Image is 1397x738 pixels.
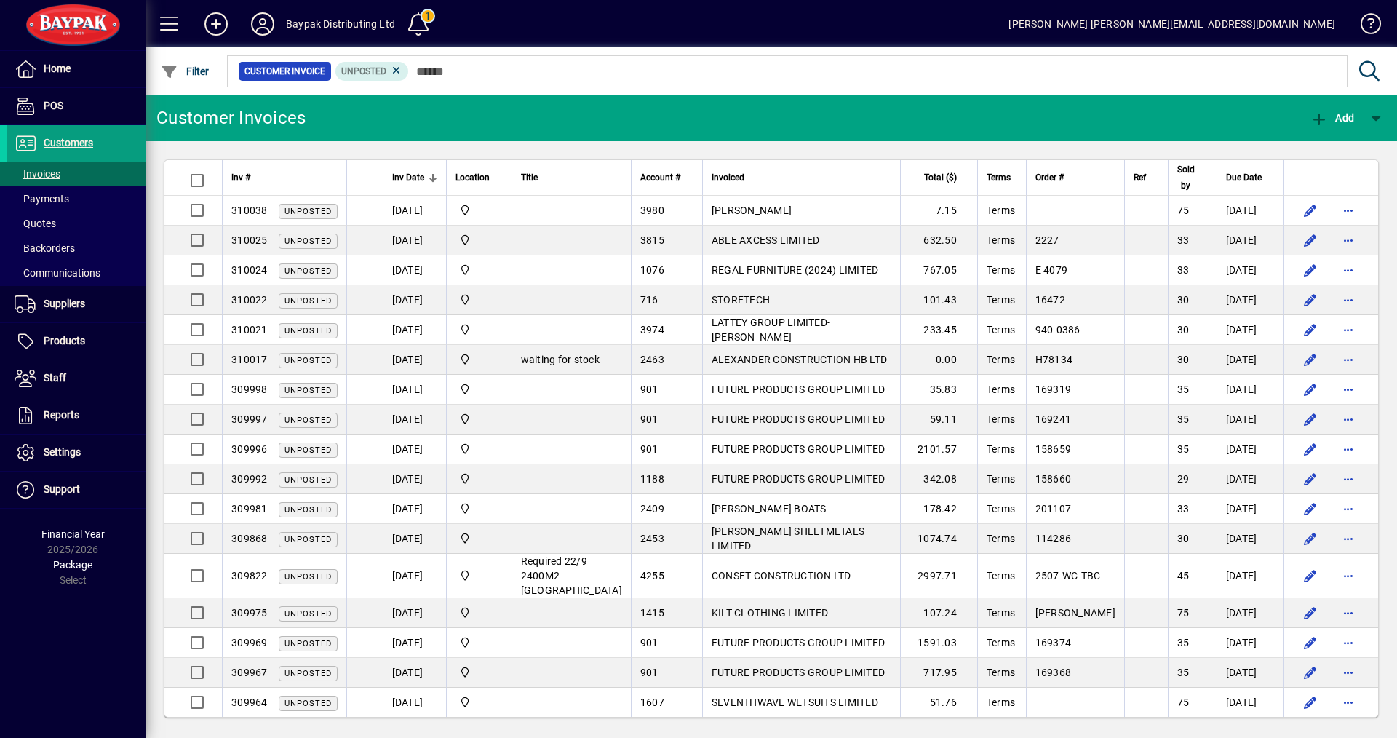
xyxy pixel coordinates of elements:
[1177,697,1190,708] span: 75
[284,207,332,216] span: Unposted
[392,170,437,186] div: Inv Date
[284,266,332,276] span: Unposted
[1217,405,1283,435] td: [DATE]
[987,697,1015,708] span: Terms
[900,285,977,315] td: 101.43
[335,62,409,81] mat-chip: Customer Invoice Status: Unposted
[383,524,446,554] td: [DATE]
[1299,229,1322,252] button: Edit
[284,445,332,455] span: Unposted
[15,267,100,279] span: Communications
[1299,437,1322,461] button: Edit
[231,443,268,455] span: 309996
[455,605,503,621] span: Baypak - Onekawa
[1217,554,1283,598] td: [DATE]
[231,170,250,186] span: Inv #
[383,375,446,405] td: [DATE]
[640,384,658,395] span: 901
[900,554,977,598] td: 2997.71
[712,317,830,343] span: LATTEY GROUP LIMITED-[PERSON_NAME]
[640,697,664,708] span: 1607
[455,292,503,308] span: Baypak - Onekawa
[44,298,85,309] span: Suppliers
[383,688,446,717] td: [DATE]
[1177,205,1190,216] span: 75
[987,667,1015,678] span: Terms
[1035,234,1059,246] span: 2227
[987,205,1015,216] span: Terms
[44,409,79,421] span: Reports
[1337,564,1360,587] button: More options
[1035,384,1072,395] span: 169319
[156,106,306,130] div: Customer Invoices
[712,354,887,365] span: ALEXANDER CONSTRUCTION HB LTD
[1337,527,1360,550] button: More options
[712,607,828,619] span: KILT CLOTHING LIMITED
[521,555,622,596] span: Required 22/9 2400M2 [GEOGRAPHIC_DATA]
[231,697,268,708] span: 309964
[1217,435,1283,464] td: [DATE]
[1310,112,1354,124] span: Add
[284,475,332,485] span: Unposted
[712,525,864,552] span: [PERSON_NAME] SHEETMETALS LIMITED
[284,639,332,648] span: Unposted
[44,483,80,495] span: Support
[1337,348,1360,371] button: More options
[640,354,664,365] span: 2463
[455,664,503,681] span: Baypak - Onekawa
[987,384,1015,395] span: Terms
[987,570,1015,582] span: Terms
[900,435,977,464] td: 2101.57
[1217,345,1283,375] td: [DATE]
[44,446,81,458] span: Settings
[640,234,664,246] span: 3815
[1177,354,1190,365] span: 30
[1035,533,1072,544] span: 114286
[1217,524,1283,554] td: [DATE]
[15,168,60,180] span: Invoices
[521,170,538,186] span: Title
[1035,637,1072,648] span: 169374
[383,345,446,375] td: [DATE]
[712,234,820,246] span: ABLE AXCESS LIMITED
[1177,324,1190,336] span: 30
[1337,691,1360,714] button: More options
[231,205,268,216] span: 310038
[900,226,977,255] td: 632.50
[284,505,332,515] span: Unposted
[231,170,338,186] div: Inv #
[640,637,658,648] span: 901
[231,570,268,582] span: 309822
[1337,229,1360,252] button: More options
[1217,598,1283,628] td: [DATE]
[1299,631,1322,654] button: Edit
[640,533,664,544] span: 2453
[1307,105,1358,131] button: Add
[640,264,664,276] span: 1076
[712,443,885,455] span: FUTURE PRODUCTS GROUP LIMITED
[383,435,446,464] td: [DATE]
[1217,255,1283,285] td: [DATE]
[1035,294,1065,306] span: 16472
[1299,408,1322,431] button: Edit
[455,635,503,651] span: Baypak - Onekawa
[1177,294,1190,306] span: 30
[1337,199,1360,222] button: More options
[44,63,71,74] span: Home
[712,384,885,395] span: FUTURE PRODUCTS GROUP LIMITED
[1217,688,1283,717] td: [DATE]
[1177,533,1190,544] span: 30
[1299,378,1322,401] button: Edit
[1337,258,1360,282] button: More options
[231,294,268,306] span: 310022
[987,354,1015,365] span: Terms
[712,294,770,306] span: STORETECH
[193,11,239,37] button: Add
[284,416,332,425] span: Unposted
[987,637,1015,648] span: Terms
[231,637,268,648] span: 309969
[987,170,1011,186] span: Terms
[392,170,424,186] span: Inv Date
[239,11,286,37] button: Profile
[1299,691,1322,714] button: Edit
